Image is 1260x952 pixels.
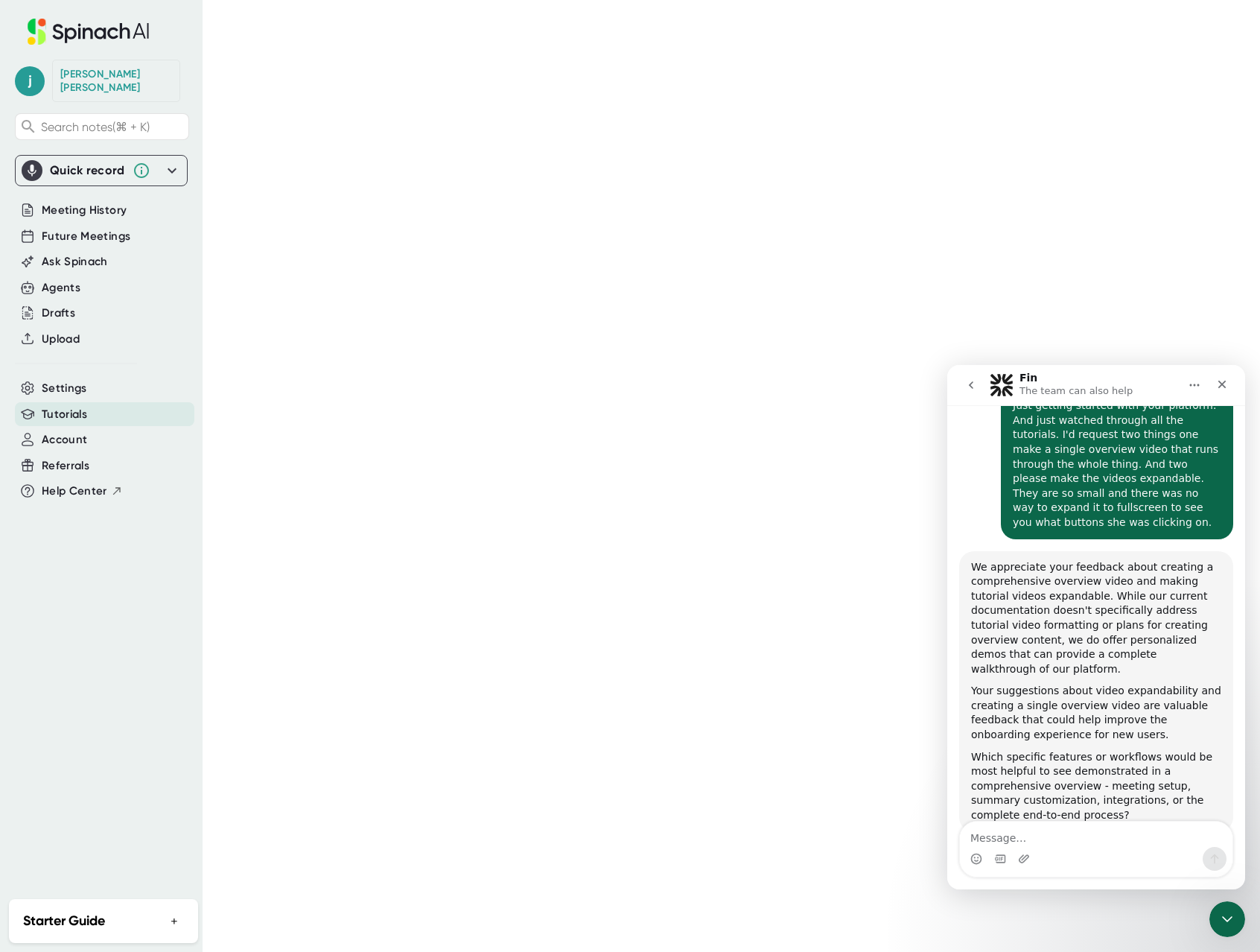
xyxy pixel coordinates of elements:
[42,380,87,397] button: Settings
[165,910,184,932] button: +
[42,483,107,500] span: Help Center
[42,253,108,270] button: Ask Spinach
[42,202,127,219] button: Meeting History
[1209,901,1245,937] iframe: Intercom live chat
[42,431,87,448] button: Account
[947,365,1245,889] iframe: To enrich screen reader interactions, please activate Accessibility in Grammarly extension settings
[42,228,130,245] button: Future Meetings
[41,120,150,134] span: Search notes (⌘ + K)
[42,305,75,322] button: Drafts
[22,156,181,185] div: Quick record
[15,66,45,96] span: j
[42,279,80,296] button: Agents
[42,406,87,423] button: Tutorials
[23,911,105,931] h2: Starter Guide
[42,331,80,348] button: Upload
[42,457,89,475] button: Referrals
[60,68,172,94] div: James Cowan
[42,483,123,500] button: Help Center
[50,163,125,178] div: Quick record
